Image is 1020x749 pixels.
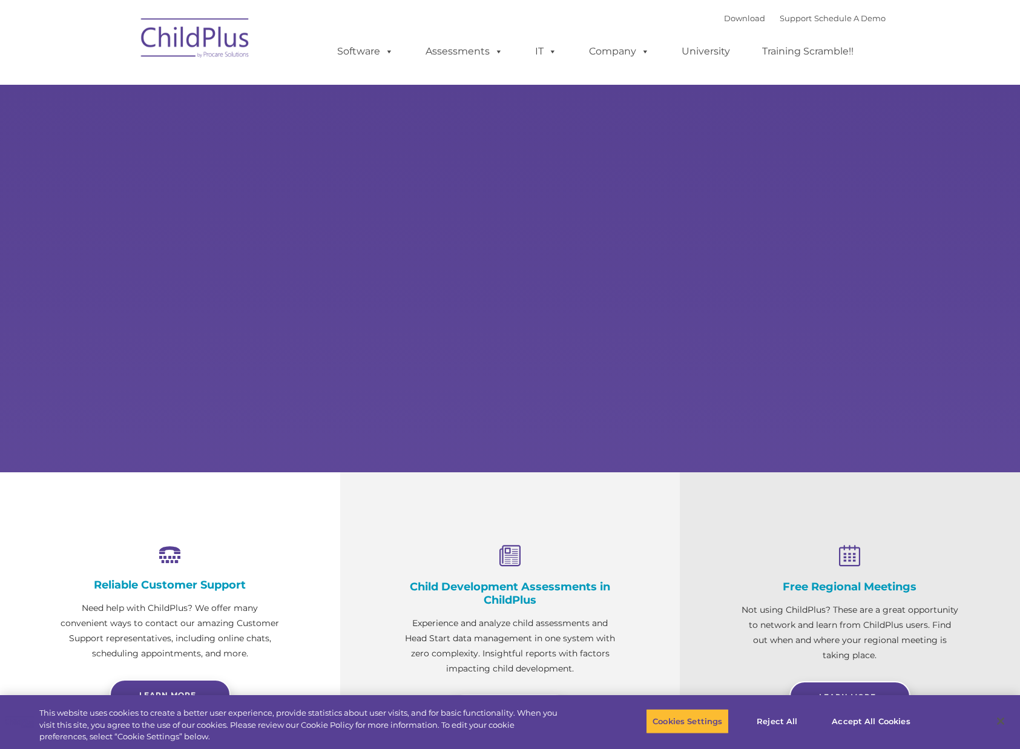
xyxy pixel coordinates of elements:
h4: Free Regional Meetings [740,580,959,593]
a: Learn more [110,679,231,710]
font: | [724,13,886,23]
a: Schedule A Demo [814,13,886,23]
a: Download [724,13,765,23]
a: Assessments [413,39,515,64]
a: Learn More [789,681,910,711]
img: ChildPlus by Procare Solutions [135,10,256,70]
h4: Reliable Customer Support [61,578,280,592]
span: Learn More [819,692,876,701]
button: Close [987,708,1014,734]
a: Training Scramble!! [750,39,866,64]
button: Cookies Settings [646,708,729,734]
a: Learn More [449,695,570,725]
button: Accept All Cookies [825,708,916,734]
span: Learn more [139,690,196,699]
h4: Child Development Assessments in ChildPlus [401,580,620,607]
a: Support [780,13,812,23]
a: Software [325,39,406,64]
a: IT [523,39,569,64]
p: Not using ChildPlus? These are a great opportunity to network and learn from ChildPlus users. Fin... [740,602,959,663]
p: Need help with ChildPlus? We offer many convenient ways to contact our amazing Customer Support r... [61,601,280,661]
button: Reject All [739,708,815,734]
a: Company [577,39,662,64]
div: This website uses cookies to create a better user experience, provide statistics about user visit... [39,707,561,743]
a: University [670,39,742,64]
p: Experience and analyze child assessments and Head Start data management in one system with zero c... [401,616,620,676]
